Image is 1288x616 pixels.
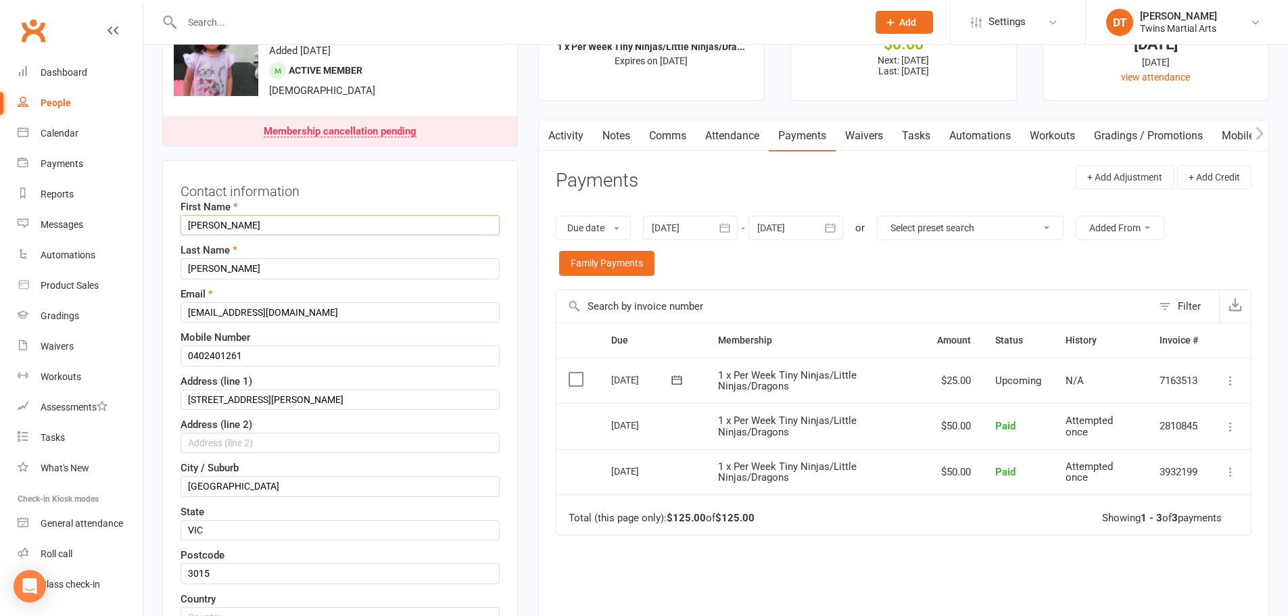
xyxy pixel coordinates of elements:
span: [DEMOGRAPHIC_DATA] [269,85,375,97]
div: Dashboard [41,67,87,78]
div: What's New [41,463,89,473]
label: Last Name [181,242,237,258]
button: Add [876,11,933,34]
label: Email [181,286,213,302]
th: Invoice # [1147,323,1210,358]
div: Workouts [41,371,81,382]
td: 7163513 [1147,358,1210,404]
td: $50.00 [925,449,983,495]
a: Product Sales [18,270,143,301]
a: Attendance [696,120,769,151]
a: view attendance [1121,72,1190,82]
h3: Payments [556,170,638,191]
span: Settings [988,7,1026,37]
a: Tasks [892,120,940,151]
div: Tasks [41,432,65,443]
a: Workouts [18,362,143,392]
label: First Name [181,199,238,215]
a: Payments [769,120,836,151]
div: Waivers [41,341,74,352]
span: Upcoming [995,375,1041,387]
input: Mobile Number [181,346,500,366]
td: 2810845 [1147,403,1210,449]
input: Address (line 1) [181,389,500,410]
div: General attendance [41,518,123,529]
label: Postcode [181,547,224,563]
div: Gradings [41,310,79,321]
td: $50.00 [925,403,983,449]
a: People [18,88,143,118]
div: [DATE] [611,460,673,481]
time: Added [DATE] [269,45,331,57]
input: Search by invoice number [556,290,1152,323]
div: Reports [41,189,74,199]
input: City / Suburb [181,476,500,496]
span: Add [899,17,916,28]
a: Roll call [18,539,143,569]
div: Open Intercom Messenger [14,570,46,602]
label: Address (line 1) [181,373,252,389]
a: Family Payments [559,251,654,275]
a: Gradings [18,301,143,331]
div: $0.00 [803,37,1004,51]
a: Automations [18,240,143,270]
span: Active member [289,65,362,76]
input: Search... [178,13,858,32]
div: DT [1106,9,1133,36]
strong: 3 [1172,512,1178,524]
div: People [41,97,71,108]
span: 1 x Per Week Tiny Ninjas/Little Ninjas/Dragons [718,414,857,438]
div: [DATE] [611,369,673,390]
span: Attempted once [1066,414,1113,438]
a: Payments [18,149,143,179]
a: Activity [539,120,593,151]
th: Due [599,323,706,358]
div: [PERSON_NAME] [1140,10,1217,22]
input: Postcode [181,563,500,584]
span: Attempted once [1066,460,1113,484]
div: [DATE] [1055,55,1256,70]
label: Address (line 2) [181,417,252,433]
span: Expires on [DATE] [615,55,688,66]
label: Mobile Number [181,329,250,346]
a: Reports [18,179,143,210]
button: Filter [1152,290,1219,323]
label: Country [181,591,216,607]
label: City / Suburb [181,460,239,476]
input: Address (line 2) [181,433,500,453]
strong: 1 - 3 [1141,512,1162,524]
a: Comms [640,120,696,151]
span: N/A [1066,375,1084,387]
div: Automations [41,250,95,260]
div: Assessments [41,402,108,412]
div: [DATE] [1055,37,1256,51]
div: Total (this page only): of [569,513,755,524]
span: Paid [995,420,1016,432]
input: Email [181,302,500,323]
th: Membership [706,323,926,358]
div: Filter [1178,298,1201,314]
label: State [181,504,204,520]
a: Tasks [18,423,143,453]
div: Twins Martial Arts [1140,22,1217,34]
a: Waivers [18,331,143,362]
a: Mobile App [1212,120,1285,151]
input: Last Name [181,258,500,279]
a: What's New [18,453,143,483]
div: Membership cancellation pending [264,126,416,137]
td: 3932199 [1147,449,1210,495]
span: Paid [995,466,1016,478]
a: Clubworx [16,14,50,47]
strong: 1 x Per Week Tiny Ninjas/Little Ninjas/Dra... [557,41,745,52]
a: Messages [18,210,143,240]
h3: Contact information [181,179,500,199]
strong: $125.00 [667,512,706,524]
div: Showing of payments [1102,513,1222,524]
div: Roll call [41,548,72,559]
input: First Name [181,215,500,235]
img: image1735796512.png [174,11,258,96]
button: Due date [556,216,631,240]
th: Status [983,323,1053,358]
a: General attendance kiosk mode [18,508,143,539]
a: Dashboard [18,57,143,88]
